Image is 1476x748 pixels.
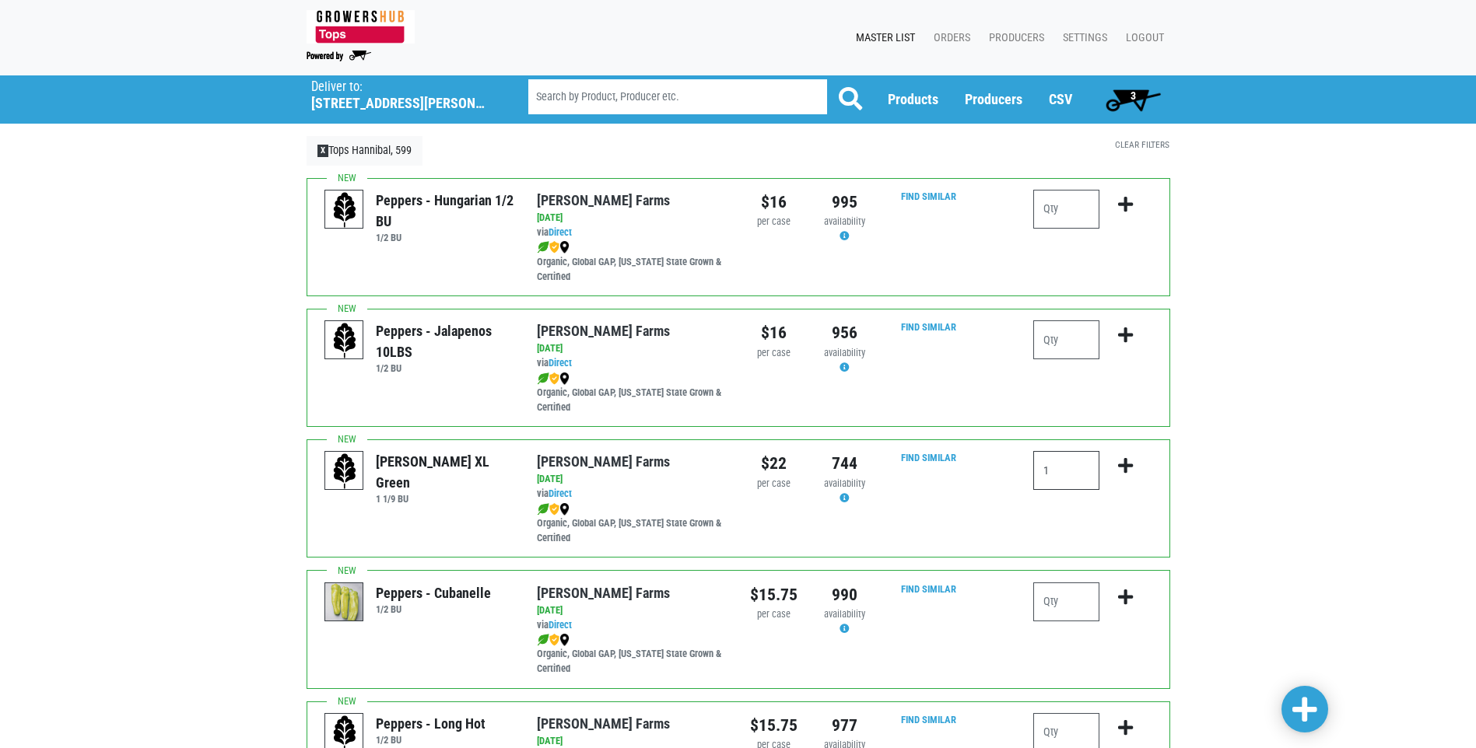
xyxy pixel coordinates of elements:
h6: 1 1/9 BU [376,493,514,505]
span: Tops Hannibal, 599 (409 Fulton St, Hannibal, NY 13074, USA) [311,75,500,112]
a: Producers [965,91,1022,107]
div: [DATE] [537,472,726,487]
img: 279edf242af8f9d49a69d9d2afa010fb.png [307,10,415,44]
p: Deliver to: [311,79,489,95]
span: availability [824,347,865,358]
a: [PERSON_NAME] Farms [537,715,670,732]
div: 744 [821,451,868,476]
input: Qty [1033,582,1099,621]
span: availability [824,215,865,227]
input: Qty [1033,190,1099,229]
img: leaf-e5c59151409436ccce96b2ca1b28e03c.png [537,372,549,385]
div: 995 [821,190,868,215]
a: Clear Filters [1115,139,1169,150]
a: 3 [1099,84,1168,115]
div: 990 [821,582,868,607]
h6: 1/2 BU [376,232,514,243]
div: Organic, Global GAP, [US_STATE] State Grown & Certified [537,240,726,285]
div: via [537,356,726,371]
div: [DATE] [537,211,726,225]
div: $16 [750,320,798,345]
img: placeholder-variety-43d6402dacf2d531de610a020419775a.svg [325,452,364,491]
img: safety-e55c860ca8c00a9c171001a62a92dabd.png [549,372,559,385]
a: Orders [921,23,976,53]
div: Organic, Global GAP, [US_STATE] State Grown & Certified [537,502,726,546]
img: Powered by Big Wheelbarrow [307,51,371,61]
img: safety-e55c860ca8c00a9c171001a62a92dabd.png [549,634,559,646]
img: map_marker-0e94453035b3232a4d21701695807de9.png [559,372,570,385]
input: Search by Product, Producer etc. [528,79,827,114]
img: thumbnail-0a21d7569dbf8d3013673048c6385dc6.png [325,583,364,622]
div: 977 [821,713,868,738]
img: map_marker-0e94453035b3232a4d21701695807de9.png [559,241,570,253]
img: safety-e55c860ca8c00a9c171001a62a92dabd.png [549,503,559,516]
h6: 1/2 BU [376,362,514,374]
a: [PERSON_NAME] Farms [537,585,670,601]
img: leaf-e5c59151409436ccce96b2ca1b28e03c.png [537,241,549,253]
a: Direct [549,619,572,631]
a: Logout [1113,23,1170,53]
a: Products [888,91,938,107]
h5: [STREET_ADDRESS][PERSON_NAME] [311,95,489,112]
div: $22 [750,451,798,476]
div: per case [750,607,798,622]
a: Direct [549,357,572,369]
a: Direct [549,488,572,499]
div: Peppers - Long Hot [376,713,486,734]
span: availability [824,608,865,620]
a: CSV [1049,91,1072,107]
a: XTops Hannibal, 599 [307,136,423,166]
div: via [537,487,726,502]
a: Find Similar [901,714,956,725]
div: $15.75 [750,582,798,607]
a: Find Similar [901,321,956,333]
a: [PERSON_NAME] Farms [537,453,670,470]
div: [DATE] [537,341,726,356]
a: Direct [549,226,572,238]
a: Find Similar [901,583,956,595]
a: Find Similar [901,452,956,463]
span: 3 [1131,89,1136,102]
div: [PERSON_NAME] XL Green [376,451,514,493]
div: Organic, Global GAP, [US_STATE] State Grown & Certified [537,632,726,676]
div: Organic, Global GAP, [US_STATE] State Grown & Certified [537,371,726,415]
div: per case [750,477,798,491]
div: via [537,225,726,240]
input: Qty [1033,320,1099,359]
img: safety-e55c860ca8c00a9c171001a62a92dabd.png [549,241,559,253]
div: per case [750,346,798,361]
div: Peppers - Cubanelle [376,582,491,603]
div: Peppers - Hungarian 1/2 BU [376,190,514,232]
h6: 1/2 BU [376,734,486,746]
input: Qty [1033,451,1099,490]
div: Peppers - Jalapenos 10LBS [376,320,514,362]
a: Find Similar [901,190,956,202]
span: availability [824,477,865,489]
a: Master List [843,23,921,53]
img: map_marker-0e94453035b3232a4d21701695807de9.png [559,503,570,516]
img: leaf-e5c59151409436ccce96b2ca1b28e03c.png [537,634,549,646]
a: Settings [1050,23,1113,53]
a: Producers [976,23,1050,53]
img: leaf-e5c59151409436ccce96b2ca1b28e03c.png [537,503,549,516]
div: $15.75 [750,713,798,738]
div: via [537,618,726,633]
div: 956 [821,320,868,345]
a: [PERSON_NAME] Farms [537,192,670,208]
a: Peppers - Cubanelle [325,595,364,608]
div: per case [750,215,798,229]
div: $16 [750,190,798,215]
span: X [317,145,329,157]
img: placeholder-variety-43d6402dacf2d531de610a020419775a.svg [325,190,364,229]
img: map_marker-0e94453035b3232a4d21701695807de9.png [559,634,570,646]
div: [DATE] [537,603,726,618]
img: placeholder-variety-43d6402dacf2d531de610a020419775a.svg [325,321,364,360]
h6: 1/2 BU [376,603,491,615]
a: [PERSON_NAME] Farms [537,323,670,339]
